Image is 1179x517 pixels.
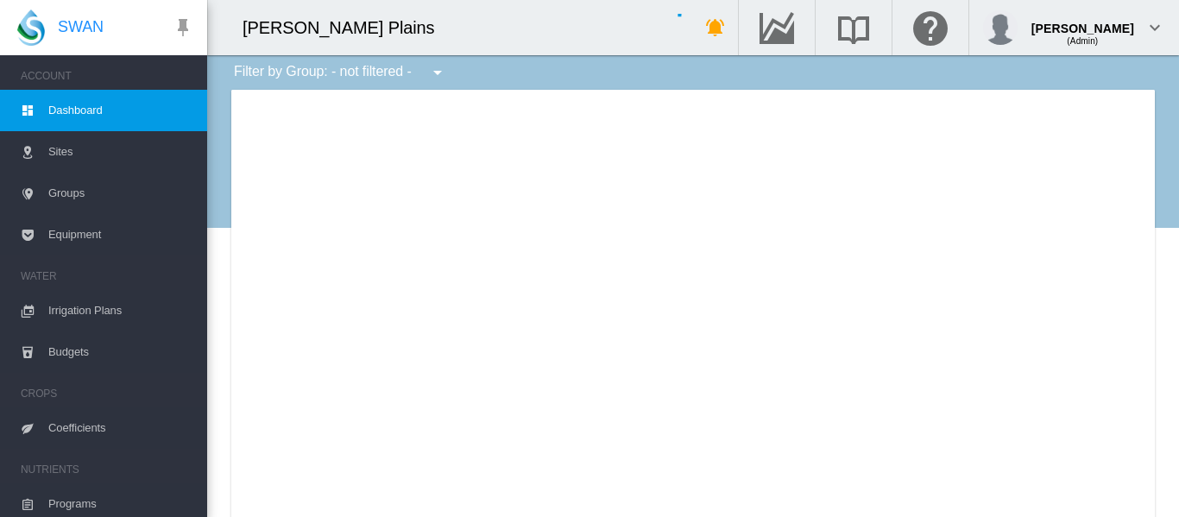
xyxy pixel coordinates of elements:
button: icon-bell-ring [698,10,733,45]
md-icon: icon-bell-ring [705,17,726,38]
div: Filter by Group: - not filtered - [221,55,460,90]
span: WATER [21,262,193,290]
md-icon: Go to the Data Hub [756,17,798,38]
span: Budgets [48,331,193,373]
span: (Admin) [1067,36,1098,46]
img: profile.jpg [983,10,1018,45]
div: [PERSON_NAME] [1031,13,1134,30]
span: CROPS [21,380,193,407]
img: SWAN-Landscape-Logo-Colour-drop.png [17,9,45,46]
span: SWAN [58,16,104,38]
md-icon: Click here for help [910,17,951,38]
span: Irrigation Plans [48,290,193,331]
span: NUTRIENTS [21,456,193,483]
button: icon-menu-down [420,55,455,90]
div: [PERSON_NAME] Plains [243,16,451,40]
span: Sites [48,131,193,173]
span: Groups [48,173,193,214]
span: Equipment [48,214,193,255]
span: Dashboard [48,90,193,131]
md-icon: icon-menu-down [427,62,448,83]
md-icon: icon-chevron-down [1144,17,1165,38]
md-icon: Search the knowledge base [833,17,874,38]
span: Coefficients [48,407,193,449]
md-icon: icon-pin [173,17,193,38]
span: ACCOUNT [21,62,193,90]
